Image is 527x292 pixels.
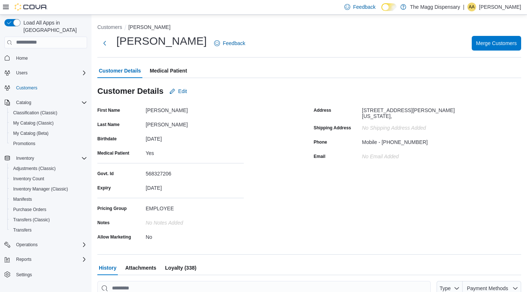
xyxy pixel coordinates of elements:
[146,182,244,191] div: [DATE]
[99,63,141,78] span: Customer Details
[10,164,87,173] span: Adjustments (Classic)
[467,3,476,11] div: Amanda Anderson
[16,155,34,161] span: Inventory
[440,285,451,291] span: Type
[146,217,244,226] div: No Notes added
[146,168,244,177] div: 568327206
[10,108,87,117] span: Classification (Classic)
[7,108,90,118] button: Classification (Classic)
[16,85,37,91] span: Customers
[10,226,87,234] span: Transfers
[314,125,351,131] label: Shipping Address
[10,195,87,204] span: Manifests
[381,3,397,11] input: Dark Mode
[7,184,90,194] button: Inventory Manager (Classic)
[10,139,87,148] span: Promotions
[97,36,112,51] button: Next
[97,24,122,30] button: Customers
[10,215,87,224] span: Transfers (Classic)
[10,195,35,204] a: Manifests
[13,255,34,264] button: Reports
[10,119,87,127] span: My Catalog (Classic)
[7,163,90,174] button: Adjustments (Classic)
[362,104,460,119] div: [STREET_ADDRESS][PERSON_NAME][US_STATE],
[16,242,38,248] span: Operations
[178,88,187,95] span: Edit
[13,120,54,126] span: My Catalog (Classic)
[10,139,38,148] a: Promotions
[16,70,27,76] span: Users
[15,3,48,11] img: Cova
[13,84,40,92] a: Customers
[97,87,164,96] h3: Customer Details
[13,54,31,63] a: Home
[10,205,49,214] a: Purchase Orders
[16,256,31,262] span: Reports
[7,138,90,149] button: Promotions
[1,254,90,265] button: Reports
[125,260,156,275] span: Attachments
[10,119,57,127] a: My Catalog (Classic)
[13,53,87,63] span: Home
[472,36,521,51] button: Merge Customers
[1,82,90,93] button: Customers
[10,185,71,193] a: Inventory Manager (Classic)
[13,98,87,107] span: Catalog
[362,151,399,159] div: No Email added
[146,231,244,240] div: No
[10,205,87,214] span: Purchase Orders
[16,55,28,61] span: Home
[13,141,35,147] span: Promotions
[116,34,207,48] h1: [PERSON_NAME]
[10,129,52,138] a: My Catalog (Beta)
[13,83,87,92] span: Customers
[10,215,53,224] a: Transfers (Classic)
[7,215,90,225] button: Transfers (Classic)
[97,150,129,156] label: Medical Patient
[97,206,127,211] label: Pricing Group
[463,3,464,11] p: |
[128,24,171,30] button: [PERSON_NAME]
[362,136,428,145] div: Mobile - [PHONE_NUMBER]
[353,3,375,11] span: Feedback
[146,203,244,211] div: EMPLOYEE
[7,194,90,204] button: Manifests
[13,270,87,279] span: Settings
[314,154,325,159] label: Email
[10,174,87,183] span: Inventory Count
[1,240,90,250] button: Operations
[146,147,244,156] div: Yes
[97,185,111,191] label: Expiry
[150,63,187,78] span: Medical Patient
[1,97,90,108] button: Catalog
[1,68,90,78] button: Users
[97,220,109,226] label: Notes
[469,3,475,11] span: AA
[13,186,68,192] span: Inventory Manager (Classic)
[13,130,49,136] span: My Catalog (Beta)
[479,3,521,11] p: [PERSON_NAME]
[476,40,517,47] span: Merge Customers
[362,122,460,131] div: No Shipping Address added
[167,84,190,99] button: Edit
[13,240,41,249] button: Operations
[10,174,47,183] a: Inventory Count
[13,69,30,77] button: Users
[13,154,87,163] span: Inventory
[13,166,56,171] span: Adjustments (Classic)
[13,227,31,233] span: Transfers
[97,107,120,113] label: First Name
[146,104,244,113] div: [PERSON_NAME]
[165,260,197,275] span: Loyalty (338)
[97,136,117,142] label: Birthdate
[97,171,114,177] label: Govt. Id
[314,139,327,145] label: Phone
[13,98,34,107] button: Catalog
[10,226,34,234] a: Transfers
[10,129,87,138] span: My Catalog (Beta)
[13,207,46,212] span: Purchase Orders
[223,40,245,47] span: Feedback
[7,174,90,184] button: Inventory Count
[13,270,35,279] a: Settings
